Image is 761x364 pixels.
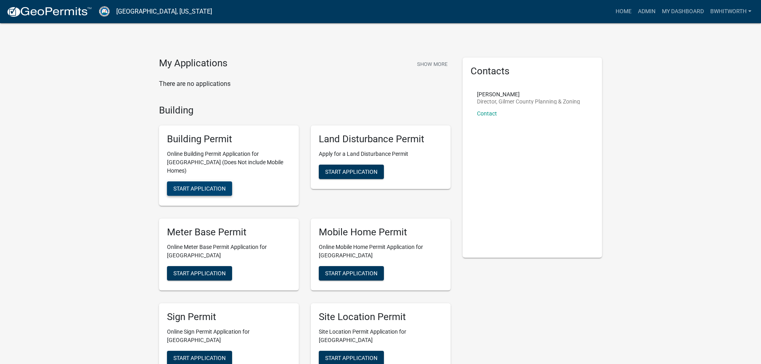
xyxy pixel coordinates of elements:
h5: Sign Permit [167,311,291,323]
p: Online Meter Base Permit Application for [GEOGRAPHIC_DATA] [167,243,291,260]
span: Start Application [325,354,378,361]
a: Contact [477,110,497,117]
p: Apply for a Land Disturbance Permit [319,150,443,158]
p: There are no applications [159,79,451,89]
p: Online Building Permit Application for [GEOGRAPHIC_DATA] (Does Not include Mobile Homes) [167,150,291,175]
p: Site Location Permit Application for [GEOGRAPHIC_DATA] [319,328,443,344]
a: BWhitworth [707,4,755,19]
span: Start Application [325,270,378,276]
h5: Meter Base Permit [167,227,291,238]
a: Home [612,4,635,19]
button: Show More [414,58,451,71]
p: [PERSON_NAME] [477,91,580,97]
span: Start Application [173,185,226,192]
span: Start Application [173,270,226,276]
h4: My Applications [159,58,227,70]
h4: Building [159,105,451,116]
h5: Site Location Permit [319,311,443,323]
img: Gilmer County, Georgia [98,6,110,17]
a: [GEOGRAPHIC_DATA], [US_STATE] [116,5,212,18]
a: My Dashboard [659,4,707,19]
span: Start Application [325,169,378,175]
h5: Building Permit [167,133,291,145]
h5: Contacts [471,66,594,77]
button: Start Application [167,266,232,280]
h5: Mobile Home Permit [319,227,443,238]
h5: Land Disturbance Permit [319,133,443,145]
p: Director, Gilmer County Planning & Zoning [477,99,580,104]
p: Online Mobile Home Permit Application for [GEOGRAPHIC_DATA] [319,243,443,260]
a: Admin [635,4,659,19]
button: Start Application [319,165,384,179]
button: Start Application [319,266,384,280]
span: Start Application [173,354,226,361]
p: Online Sign Permit Application for [GEOGRAPHIC_DATA] [167,328,291,344]
button: Start Application [167,181,232,196]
